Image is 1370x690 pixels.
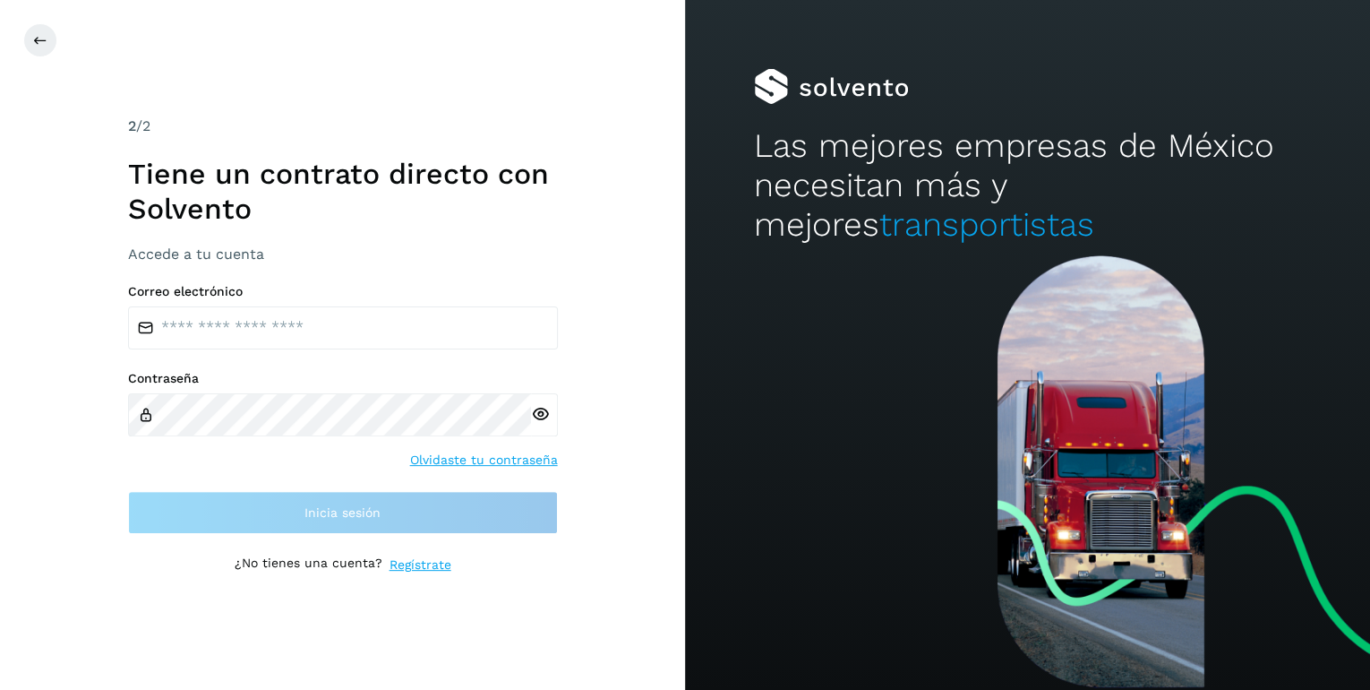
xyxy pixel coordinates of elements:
h2: Las mejores empresas de México necesitan más y mejores [754,126,1302,246]
label: Correo electrónico [128,284,558,299]
h1: Tiene un contrato directo con Solvento [128,157,558,226]
label: Contraseña [128,371,558,386]
a: Regístrate [390,556,451,574]
a: Olvidaste tu contraseña [410,451,558,470]
div: /2 [128,116,558,137]
p: ¿No tienes una cuenta? [235,556,382,574]
h3: Accede a tu cuenta [128,246,558,263]
span: transportistas [879,205,1094,244]
span: 2 [128,117,136,134]
span: Inicia sesión [304,506,381,519]
button: Inicia sesión [128,491,558,534]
